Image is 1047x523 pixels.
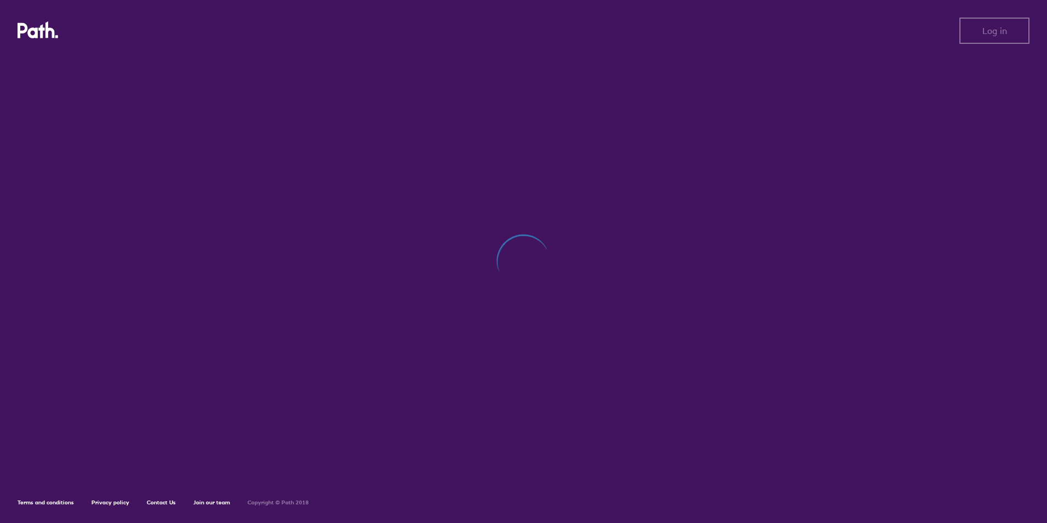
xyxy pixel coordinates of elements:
[193,499,230,506] a: Join our team
[959,18,1029,44] button: Log in
[91,499,129,506] a: Privacy policy
[982,26,1007,36] span: Log in
[248,499,309,506] h6: Copyright © Path 2018
[18,499,74,506] a: Terms and conditions
[147,499,176,506] a: Contact Us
